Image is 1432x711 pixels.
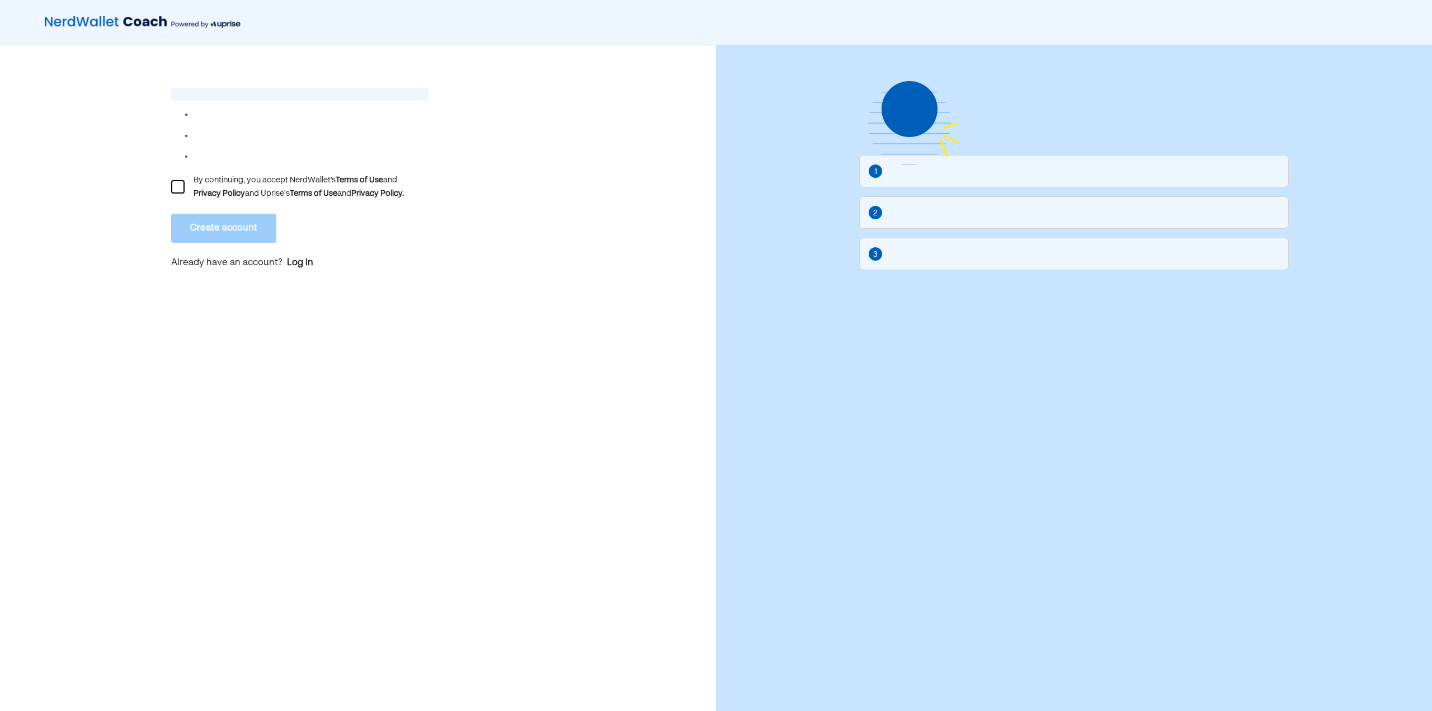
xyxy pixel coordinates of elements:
div: Terms of Use [336,173,383,187]
div: By continuing, you accept NerdWallet’s and and Uprise's and [194,173,428,200]
div: 2 [873,207,878,219]
a: Log in [287,256,313,270]
div: Terms of Use [290,187,337,200]
div: 3 [873,248,878,261]
p: Already have an account? [171,256,428,271]
button: Create account [171,214,276,243]
div: Privacy Policy [194,187,245,200]
div: 1 [874,166,877,178]
div: Privacy Policy. [351,187,404,200]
